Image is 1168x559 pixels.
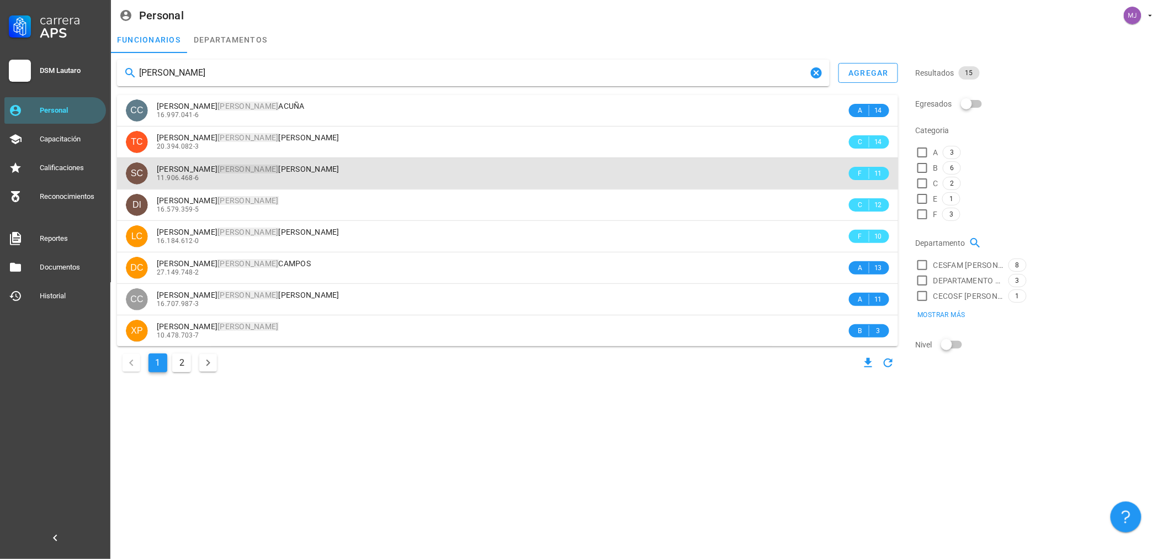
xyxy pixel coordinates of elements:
div: Personal [139,9,184,22]
span: CECOSF [PERSON_NAME] [933,291,1004,302]
span: F [933,209,938,220]
span: [PERSON_NAME] CAMPOS [157,259,311,268]
span: B [933,162,938,173]
div: Categoria [916,117,1161,144]
span: DI [132,194,141,216]
span: F [856,168,864,179]
span: 15 [965,66,973,80]
span: 16.579.359-5 [157,205,199,213]
a: Personal [4,97,106,124]
button: Página siguiente [199,354,217,372]
span: [PERSON_NAME] [PERSON_NAME] [157,228,339,236]
a: Historial [4,283,106,309]
span: 20.394.082-3 [157,143,199,150]
div: avatar [126,225,148,247]
div: Carrera [40,13,102,27]
span: 3 [1016,275,1020,287]
div: Departamento [916,230,1161,256]
a: Documentos [4,254,106,281]
span: LC [131,225,142,247]
span: B [856,325,864,336]
span: 16.707.987-3 [157,300,199,308]
span: 13 [874,262,883,273]
mark: [PERSON_NAME] [217,259,278,268]
div: APS [40,27,102,40]
span: 3 [874,325,883,336]
span: 1 [949,193,953,205]
span: [PERSON_NAME] [PERSON_NAME] [157,291,339,299]
div: Nivel [916,331,1161,358]
button: Ir a la página 2 [172,354,191,372]
nav: Navegación de paginación [117,351,222,375]
mark: [PERSON_NAME] [217,102,278,110]
span: 16.997.041-6 [157,111,199,119]
a: funcionarios [110,27,187,53]
div: agregar [848,68,889,77]
button: Clear [810,66,823,80]
span: TC [131,131,142,153]
span: Mostrar más [917,311,965,319]
span: CC [130,288,143,310]
div: avatar [1124,7,1142,24]
span: C [856,199,864,210]
span: [PERSON_NAME] [157,322,279,331]
div: avatar [126,131,148,153]
div: avatar [126,162,148,184]
span: 3 [950,146,954,159]
div: Calificaciones [40,164,102,172]
span: 8 [1016,259,1020,271]
div: Reconocimientos [40,192,102,201]
span: E [933,193,938,204]
span: A [856,105,864,116]
span: A [856,262,864,273]
span: [PERSON_NAME] ACUÑA [157,102,305,110]
div: avatar [126,288,148,310]
a: Calificaciones [4,155,106,181]
span: SC [131,162,143,184]
mark: [PERSON_NAME] [217,322,278,331]
a: Reconocimientos [4,183,106,210]
span: CESFAM [PERSON_NAME] [933,260,1004,271]
button: Mostrar más [910,307,972,323]
div: DSM Lautaro [40,66,102,75]
div: Resultados [916,60,1161,86]
span: 1 [1016,290,1020,302]
a: Reportes [4,225,106,252]
span: [PERSON_NAME] [PERSON_NAME] [157,165,339,173]
span: A [856,294,864,305]
div: Capacitación [40,135,102,144]
button: Página actual, página 1 [148,354,167,372]
span: 27.149.748-2 [157,268,199,276]
div: avatar [126,194,148,216]
div: Historial [40,292,102,300]
mark: [PERSON_NAME] [217,228,278,236]
span: DEPARTAMENTO SALUD RURAL [933,275,1004,286]
mark: [PERSON_NAME] [217,196,278,205]
div: Personal [40,106,102,115]
span: 3 [949,208,953,220]
div: avatar [126,320,148,342]
div: avatar [126,257,148,279]
span: 14 [874,105,883,116]
a: Capacitación [4,126,106,152]
a: departamentos [187,27,274,53]
span: 11 [874,294,883,305]
mark: [PERSON_NAME] [217,165,278,173]
mark: [PERSON_NAME] [217,133,278,142]
div: Reportes [40,234,102,243]
span: 11 [874,168,883,179]
span: 10 [874,231,883,242]
span: CC [130,99,143,122]
span: [PERSON_NAME] [PERSON_NAME] [157,133,339,142]
span: 10.478.703-7 [157,331,199,339]
span: 12 [874,199,883,210]
span: C [933,178,938,189]
span: A [933,147,938,158]
div: avatar [126,99,148,122]
span: C [856,136,864,147]
span: 16.184.612-0 [157,237,199,245]
button: agregar [838,63,898,83]
span: F [856,231,864,242]
mark: [PERSON_NAME] [217,291,278,299]
span: 11.906.468-6 [157,174,199,182]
